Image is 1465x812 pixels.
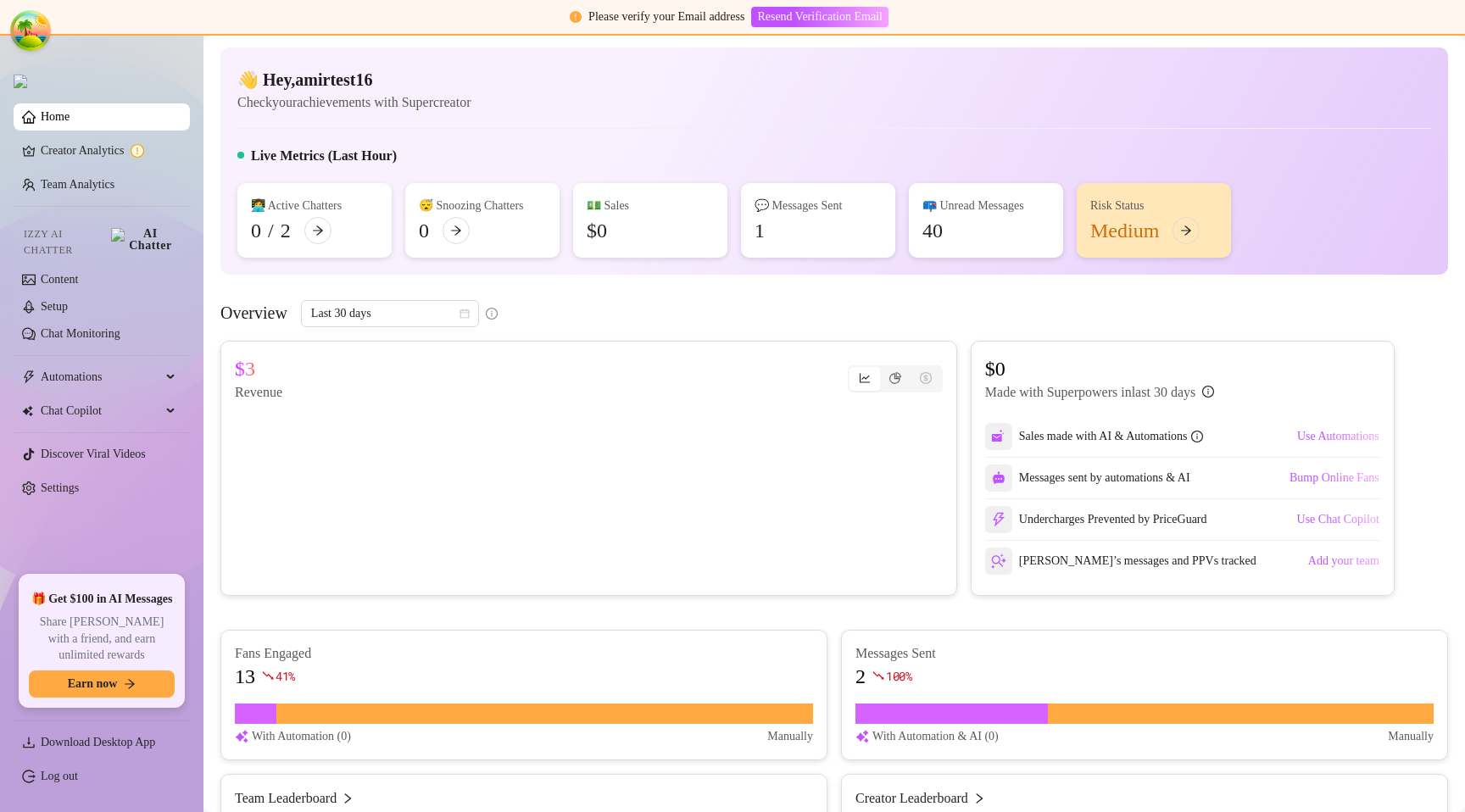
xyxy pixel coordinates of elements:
[41,364,161,391] span: Automations
[755,197,882,215] div: 💬 Messages Sent
[235,727,248,746] img: svg%3e
[14,14,47,47] button: Open Tanstack query devtools
[312,225,324,236] span: arrow-right
[755,217,765,244] div: 1
[767,727,813,746] article: Manually
[922,197,1050,215] div: 📪 Unread Messages
[992,471,1005,485] img: svg%3e
[855,644,1434,663] article: Messages Sent
[251,146,397,166] h5: Live Metrics (Last Hour)
[22,370,36,384] span: thunderbolt
[276,668,295,684] span: 41 %
[855,727,869,746] img: svg%3e
[587,217,607,244] div: $0
[855,788,968,809] article: Creator Leaderboard
[262,670,274,681] span: fall
[41,327,120,340] a: Chat Monitoring
[570,11,582,23] span: exclamation-circle
[751,7,888,27] button: Resend Verification Email
[311,301,469,326] span: Last 30 days
[41,178,114,191] a: Team Analytics
[41,398,161,425] span: Chat Copilot
[252,727,351,746] article: With Automation (0)
[1289,464,1380,492] button: Bump Online Fans
[68,677,118,691] span: Earn now
[922,217,943,244] div: 40
[235,644,813,663] article: Fans Engaged
[486,308,498,320] span: info-circle
[281,217,291,244] div: 2
[450,225,462,236] span: arrow-right
[1019,427,1203,446] div: Sales made with AI & Automations
[920,372,932,384] span: dollar-circle
[220,300,287,325] article: Overview
[991,512,1006,527] img: svg%3e
[251,197,378,215] div: 👩‍💻 Active Chatters
[973,788,985,809] span: right
[22,736,36,749] span: download
[124,678,136,690] span: arrow-right
[14,75,27,88] img: logo.svg
[29,614,175,664] span: Share [PERSON_NAME] with a friend, and earn unlimited rewards
[237,68,471,92] h4: 👋 Hey, amirtest16
[237,92,471,113] article: Check your achievements with Supercreator
[1307,548,1380,575] button: Add your team
[886,668,912,684] span: 100 %
[22,405,33,417] img: Chat Copilot
[235,788,337,809] article: Team Leaderboard
[1296,506,1380,533] button: Use Chat Copilot
[889,372,901,384] span: pie-chart
[41,481,79,494] a: Settings
[1180,225,1192,236] span: arrow-right
[1297,430,1379,443] span: Use Automations
[587,197,714,215] div: 💵 Sales
[419,217,429,244] div: 0
[855,663,866,690] article: 2
[41,736,155,748] span: Download Desktop App
[1296,423,1380,450] button: Use Automations
[235,382,282,403] article: Revenue
[985,382,1195,403] article: Made with Superpowers in last 30 days
[991,429,1006,444] img: svg%3e
[985,506,1207,533] div: Undercharges Prevented by PriceGuard
[342,788,354,809] span: right
[848,365,943,392] div: segmented control
[29,670,175,698] button: Earn nowarrow-right
[985,548,1256,575] div: [PERSON_NAME]’s messages and PPVs tracked
[1388,727,1434,746] article: Manually
[460,309,470,319] span: calendar
[1290,471,1379,485] span: Bump Online Fans
[1191,431,1203,442] span: info-circle
[1090,197,1217,215] div: Risk Status
[419,197,546,215] div: 😴 Snoozing Chatters
[24,226,104,259] span: Izzy AI Chatter
[41,273,78,286] a: Content
[588,8,744,26] div: Please verify your Email address
[235,663,255,690] article: 13
[985,464,1190,492] div: Messages sent by automations & AI
[251,217,261,244] div: 0
[1308,554,1379,568] span: Add your team
[1297,513,1379,526] span: Use Chat Copilot
[872,670,884,681] span: fall
[757,10,882,24] span: Resend Verification Email
[872,727,999,746] article: With Automation & AI (0)
[31,591,173,608] span: 🎁 Get $100 in AI Messages
[41,448,146,460] a: Discover Viral Videos
[41,137,176,164] a: Creator Analytics exclamation-circle
[859,372,871,384] span: line-chart
[235,355,255,382] article: $3
[41,300,68,313] a: Setup
[985,355,1214,382] article: $0
[1202,386,1214,398] span: info-circle
[111,228,176,252] img: AI Chatter
[41,770,78,782] a: Log out
[41,110,70,123] a: Home
[991,553,1006,569] img: svg%3e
